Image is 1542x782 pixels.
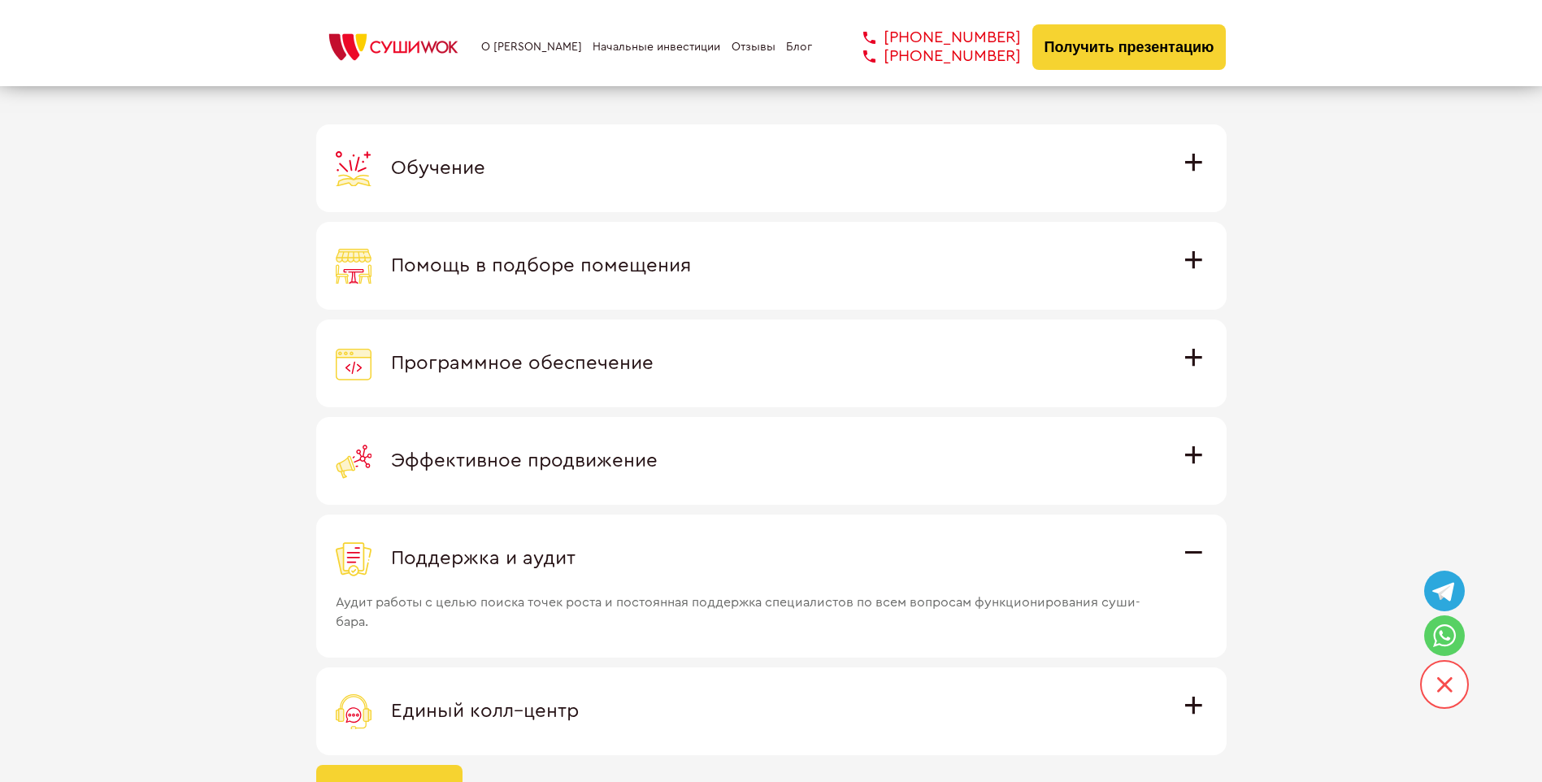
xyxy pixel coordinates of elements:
[1437,677,1453,693] svg: /svg>
[391,256,691,276] span: Помощь в подборе помещения
[391,451,658,471] span: Эффективное продвижение
[786,41,812,54] a: Блог
[732,41,775,54] a: Отзывы
[1032,24,1227,70] button: Получить презентацию
[839,28,1021,47] a: [PHONE_NUMBER]
[391,549,576,568] span: Поддержка и аудит
[391,159,485,178] span: Обучение
[593,41,720,54] a: Начальные инвестиции
[316,29,471,65] img: СУШИWOK
[391,702,579,721] span: Единый колл–центр
[839,47,1021,66] a: [PHONE_NUMBER]
[336,576,1163,632] span: Аудит работы с целью поиска точек роста и постоянная поддержка специалистов по всем вопросам функ...
[481,41,582,54] a: О [PERSON_NAME]
[391,354,654,373] span: Программное обеспечение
